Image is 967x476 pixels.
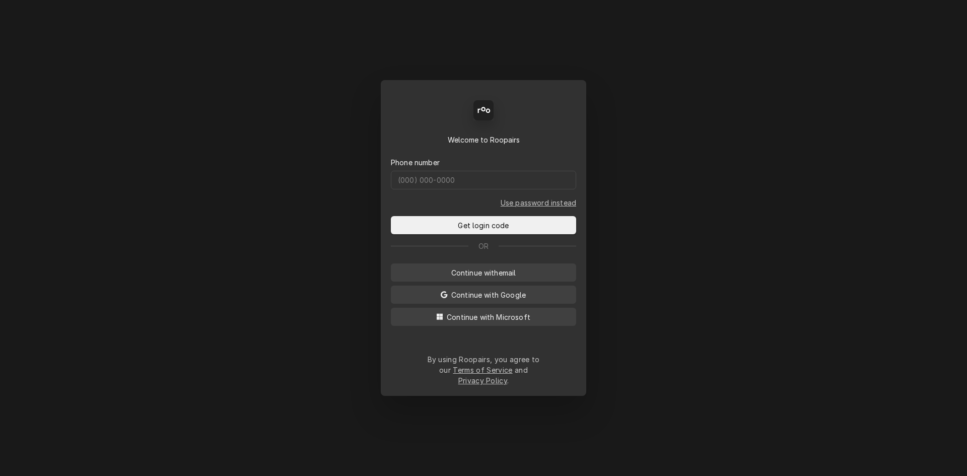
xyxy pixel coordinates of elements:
[391,308,576,326] button: Continue with Microsoft
[427,354,540,386] div: By using Roopairs, you agree to our and .
[391,134,576,145] div: Welcome to Roopairs
[391,241,576,251] div: Or
[456,220,511,231] span: Get login code
[445,312,532,322] span: Continue with Microsoft
[391,216,576,234] button: Get login code
[449,267,518,278] span: Continue with email
[391,157,440,168] label: Phone number
[458,376,507,385] a: Privacy Policy
[453,366,512,374] a: Terms of Service
[391,263,576,282] button: Continue withemail
[501,197,576,208] a: Go to Phone and password form
[449,290,528,300] span: Continue with Google
[391,286,576,304] button: Continue with Google
[391,171,576,189] input: (000) 000-0000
